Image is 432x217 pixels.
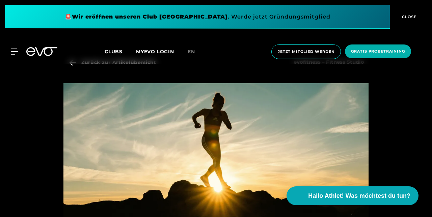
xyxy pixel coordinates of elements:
a: Jetzt Mitglied werden [269,44,343,59]
a: MYEVO LOGIN [136,49,174,55]
span: Jetzt Mitglied werden [278,49,334,55]
a: Clubs [105,48,136,55]
a: en [188,48,203,56]
span: Hallo Athlet! Was möchtest du tun? [308,191,410,200]
button: Hallo Athlet! Was möchtest du tun? [287,186,418,205]
span: CLOSE [400,14,417,20]
span: en [188,49,195,55]
span: Gratis Probetraining [351,49,405,54]
span: Clubs [105,49,123,55]
a: Gratis Probetraining [343,44,413,59]
button: CLOSE [390,5,427,29]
